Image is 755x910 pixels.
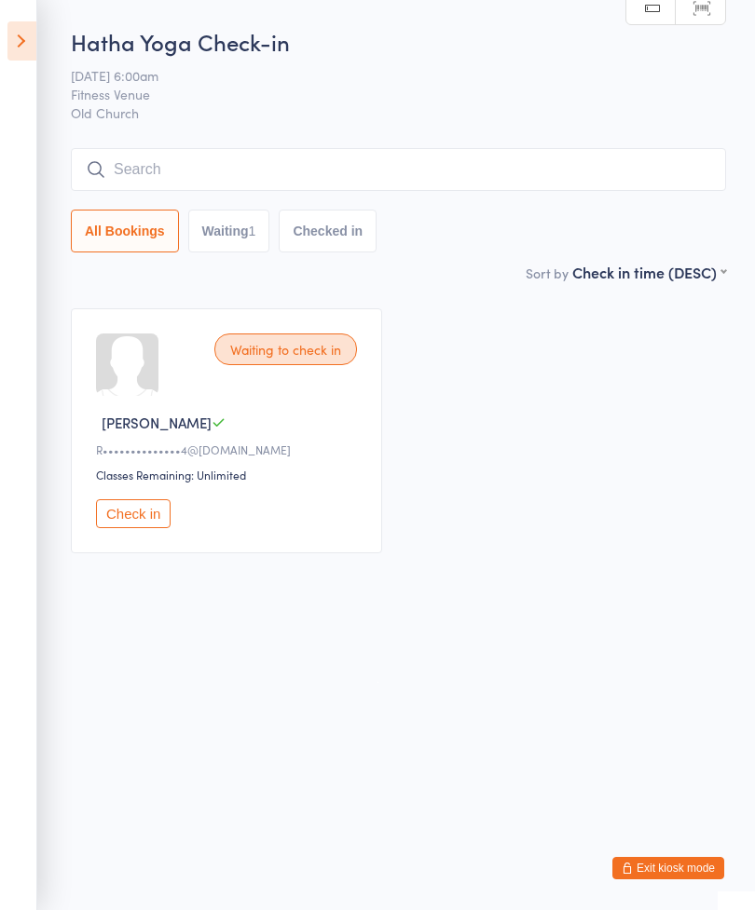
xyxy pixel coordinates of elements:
button: Exit kiosk mode [612,857,724,879]
div: Waiting to check in [214,333,357,365]
h2: Hatha Yoga Check-in [71,26,726,57]
input: Search [71,148,726,191]
button: Waiting1 [188,210,270,252]
span: [DATE] 6:00am [71,66,697,85]
div: R••••••••••••••4@[DOMAIN_NAME] [96,441,363,457]
button: Checked in [279,210,377,252]
label: Sort by [526,264,569,282]
span: Old Church [71,103,726,122]
div: Classes Remaining: Unlimited [96,467,363,482]
span: [PERSON_NAME] [102,413,212,432]
button: All Bookings [71,210,179,252]
button: Check in [96,499,171,528]
div: Check in time (DESC) [572,262,726,282]
div: 1 [249,224,256,238]
span: Fitness Venue [71,85,697,103]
